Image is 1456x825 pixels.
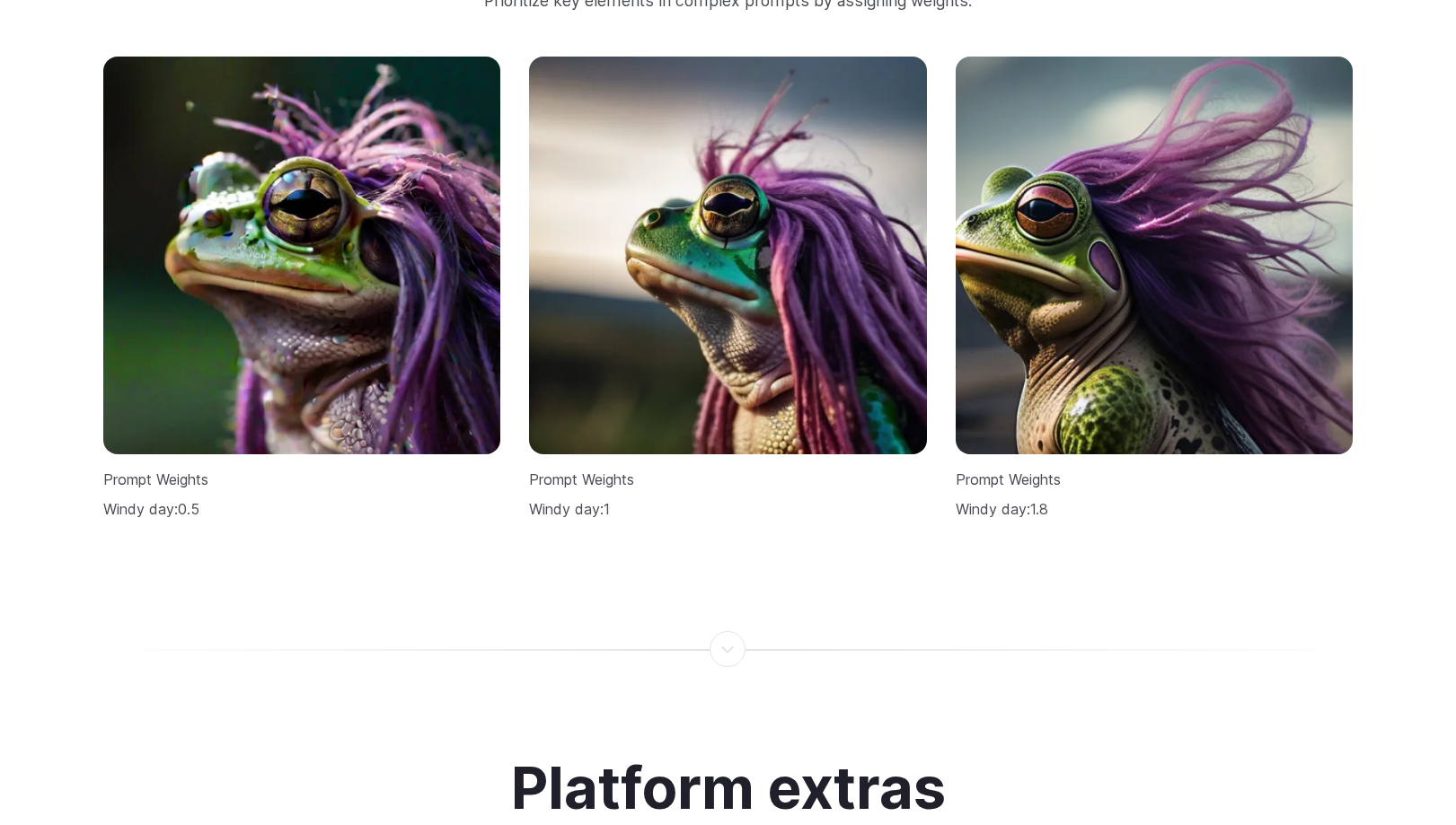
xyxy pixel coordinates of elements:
span: Prompt Weights [529,469,634,492]
img: A green frog with purple hair and big eyes [956,57,1354,454]
img: A green frog with purple hair and big eyes [529,57,927,454]
span: Prompt Weights [956,469,1061,492]
h2: Platform extras [511,757,946,821]
span: Windy day:1.8 [956,498,1048,522]
span: Windy day:1 [529,498,610,522]
img: A green frog with purple hair and big eyes [103,57,501,454]
span: Windy day:0.5 [103,498,199,522]
span: Prompt Weights [103,469,208,492]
